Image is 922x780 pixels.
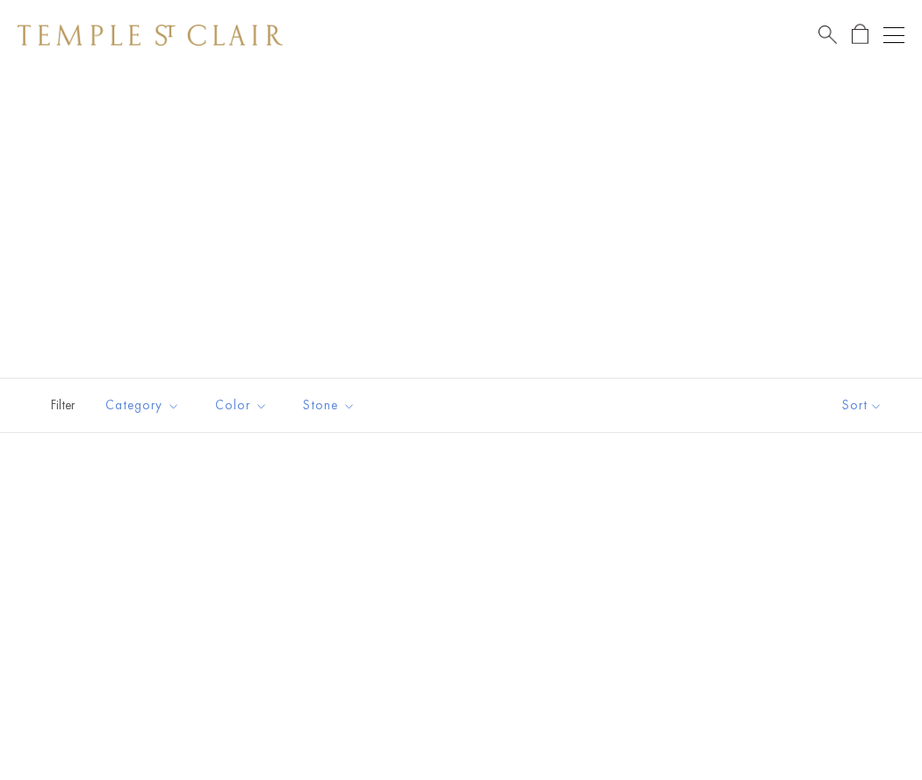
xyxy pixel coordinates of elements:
[92,386,193,425] button: Category
[290,386,369,425] button: Stone
[852,24,868,46] a: Open Shopping Bag
[294,394,369,416] span: Stone
[883,25,904,46] button: Open navigation
[97,394,193,416] span: Category
[18,25,283,46] img: Temple St. Clair
[803,379,922,432] button: Show sort by
[202,386,281,425] button: Color
[818,24,837,46] a: Search
[206,394,281,416] span: Color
